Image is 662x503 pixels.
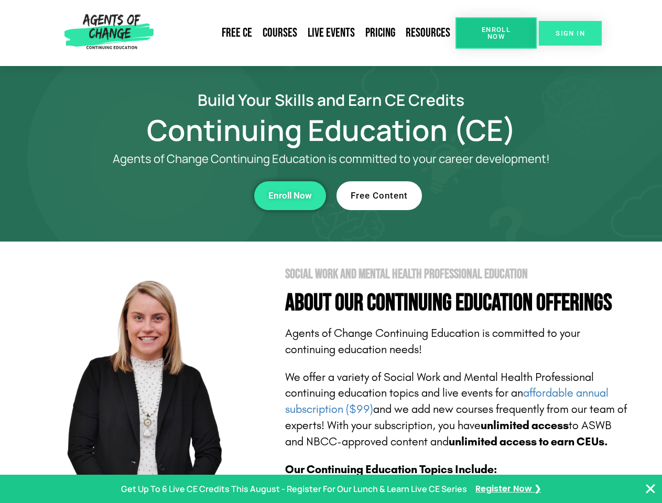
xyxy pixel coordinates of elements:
h4: About Our Continuing Education Offerings [285,291,630,315]
a: Resources [400,21,455,45]
span: Enroll Now [268,191,312,200]
p: Agents of Change Continuing Education is committed to your career development! [74,152,588,166]
a: Register Now ❯ [475,482,541,497]
nav: Menu [158,21,455,45]
button: Close Banner [644,483,657,495]
span: Agents of Change Continuing Education is committed to your continuing education needs! [285,326,580,356]
span: Enroll Now [472,26,520,40]
b: unlimited access to earn CEUs. [449,435,608,449]
a: Live Events [302,21,360,45]
p: Get Up To 6 Live CE Credits This August - Register For Our Lunch & Learn Live CE Series [121,482,467,497]
h2: Build Your Skills and Earn CE Credits [32,92,630,107]
a: Courses [257,21,302,45]
b: Our Continuing Education Topics Include: [285,463,497,476]
p: We offer a variety of Social Work and Mental Health Professional continuing education topics and ... [285,369,630,450]
a: Enroll Now [455,17,537,49]
a: Pricing [360,21,400,45]
h2: Social Work and Mental Health Professional Education [285,268,630,281]
b: unlimited access [481,419,569,432]
span: SIGN IN [556,30,585,37]
a: Free Content [337,181,422,210]
a: SIGN IN [539,21,602,46]
span: Free Content [351,191,408,200]
h1: Continuing Education (CE) [32,118,630,142]
a: Free CE [216,21,257,45]
a: Enroll Now [254,181,326,210]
